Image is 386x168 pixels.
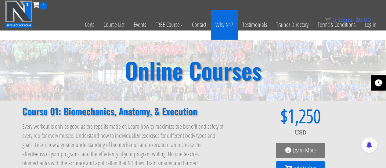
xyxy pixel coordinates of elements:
[80,10,99,40] a: Certs
[151,10,187,40] a: FREE Course
[313,10,360,40] a: Terms & Conditions
[325,17,331,23] img: icon11.png
[22,107,225,116] h2: Course 01: Biomechanics, Anatomy, & Execution
[360,10,381,40] a: Log In
[293,147,316,153] span: Learn More
[355,16,359,23] span: $
[33,1,47,9] a: 0
[5,0,33,28] img: n1-education
[238,10,272,40] a: Testimonials
[129,10,151,40] a: Events
[187,10,211,40] a: Contact
[237,125,364,140] div: USD
[237,107,288,125] span: $
[22,122,225,168] p: Every workout is only as good as the reps its made of. Learn how to maximize the benefit and safe...
[337,16,354,23] span: items:
[272,10,313,40] a: Trainer Directory
[355,16,371,23] bdi: 0.00
[211,10,238,40] a: Why N1?
[99,10,129,40] a: Course List
[276,143,325,158] a: Learn More
[40,2,47,10] span: 0
[125,59,262,82] h2: Online Courses
[288,107,321,125] span: 1,250
[325,16,371,23] a: 0 items: $0.00
[332,16,336,23] span: 0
